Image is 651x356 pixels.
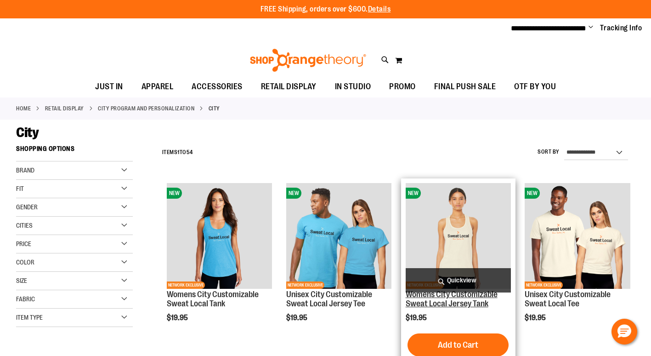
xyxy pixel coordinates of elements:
span: OTF BY YOU [514,76,556,97]
span: NEW [525,188,540,199]
a: City Customizable Jersey Racerback TankNEWNETWORK EXCLUSIVE [406,183,511,290]
a: RETAIL DISPLAY [45,104,84,113]
a: Womens City Customizable Sweat Local Jersey Tank [406,290,498,308]
span: Cities [16,222,33,229]
a: Unisex City Customizable Fine Jersey TeeNEWNETWORK EXCLUSIVE [286,183,391,290]
a: Image of Unisex City Customizable Very Important TeeNEWNETWORK EXCLUSIVE [525,183,630,290]
img: City Customizable Jersey Racerback Tank [406,183,511,288]
a: JUST IN [86,76,132,98]
div: product [162,178,277,345]
a: Details [368,5,391,13]
img: Shop Orangetheory [249,49,368,72]
a: Home [16,104,31,113]
span: Item Type [16,314,43,321]
span: PROMO [389,76,416,97]
a: City Customizable Perfect Racerback TankNEWNETWORK EXCLUSIVE [167,183,272,290]
span: $19.95 [286,314,309,322]
strong: City [209,104,220,113]
a: FINAL PUSH SALE [425,76,505,98]
a: Womens City Customizable Sweat Local Tank [167,290,259,308]
div: product [520,178,634,345]
span: Color [16,258,34,266]
span: $19.95 [525,314,547,322]
span: NETWORK EXCLUSIVE [525,281,563,289]
a: Quickview [406,268,511,293]
a: Unisex City Customizable Sweat Local Jersey Tee [286,290,372,308]
span: IN STUDIO [335,76,371,97]
span: Size [16,277,27,284]
span: Gender [16,203,38,211]
span: Price [16,240,31,247]
label: Sort By [538,148,560,156]
span: Fabric [16,295,35,303]
span: Fit [16,185,24,192]
a: ACCESSORIES [182,76,252,98]
span: $19.95 [167,314,189,322]
a: IN STUDIO [326,76,380,98]
span: NEW [406,188,421,199]
span: NETWORK EXCLUSIVE [167,281,205,289]
span: NETWORK EXCLUSIVE [286,281,324,289]
img: Image of Unisex City Customizable Very Important Tee [525,183,630,288]
a: Tracking Info [600,23,642,33]
img: City Customizable Perfect Racerback Tank [167,183,272,288]
h2: Items to [162,145,193,160]
span: 1 [177,149,180,155]
span: 54 [187,149,193,155]
div: product [282,178,396,345]
button: Account menu [589,23,593,33]
span: ACCESSORIES [192,76,243,97]
span: City [16,125,39,140]
button: Hello, have a question? Let’s chat. [611,319,637,345]
a: CITY PROGRAM AND PERSONALIZATION [98,104,194,113]
p: FREE Shipping, orders over $600. [260,4,391,15]
span: JUST IN [95,76,123,97]
span: Brand [16,167,34,174]
a: OTF BY YOU [505,76,565,98]
span: $19.95 [406,314,428,322]
a: APPAREL [132,76,183,98]
a: RETAIL DISPLAY [252,76,326,97]
span: NEW [167,188,182,199]
span: RETAIL DISPLAY [261,76,317,97]
a: Unisex City Customizable Sweat Local Tee [525,290,611,308]
span: APPAREL [142,76,174,97]
img: Unisex City Customizable Fine Jersey Tee [286,183,391,288]
span: FINAL PUSH SALE [434,76,496,97]
span: NEW [286,188,301,199]
strong: Shopping Options [16,141,133,161]
span: Add to Cart [438,340,478,350]
a: PROMO [380,76,425,98]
